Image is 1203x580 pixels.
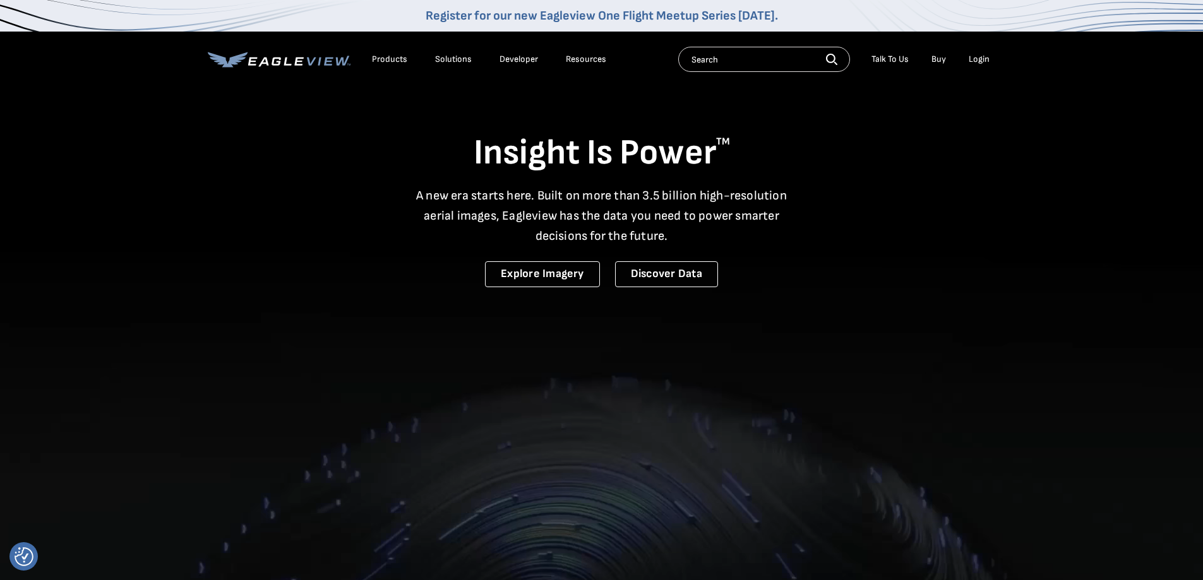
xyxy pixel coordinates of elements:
h1: Insight Is Power [208,131,996,175]
div: Talk To Us [871,54,909,65]
div: Solutions [435,54,472,65]
div: Login [969,54,990,65]
div: Resources [566,54,606,65]
a: Explore Imagery [485,261,600,287]
a: Discover Data [615,261,718,287]
p: A new era starts here. Built on more than 3.5 billion high-resolution aerial images, Eagleview ha... [409,186,795,246]
input: Search [678,47,850,72]
a: Developer [500,54,538,65]
div: Products [372,54,407,65]
a: Register for our new Eagleview One Flight Meetup Series [DATE]. [426,8,778,23]
button: Consent Preferences [15,547,33,566]
img: Revisit consent button [15,547,33,566]
a: Buy [931,54,946,65]
sup: TM [716,136,730,148]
